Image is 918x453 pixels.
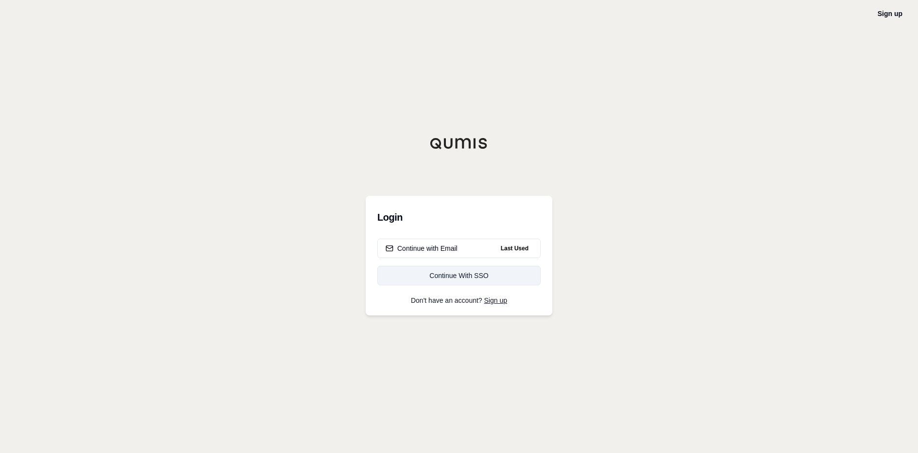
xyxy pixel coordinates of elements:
[484,296,507,304] a: Sign up
[878,10,902,17] a: Sign up
[377,239,541,258] button: Continue with EmailLast Used
[377,297,541,304] p: Don't have an account?
[430,138,488,149] img: Qumis
[386,244,458,253] div: Continue with Email
[377,266,541,285] a: Continue With SSO
[377,208,541,227] h3: Login
[386,271,532,280] div: Continue With SSO
[497,243,532,254] span: Last Used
